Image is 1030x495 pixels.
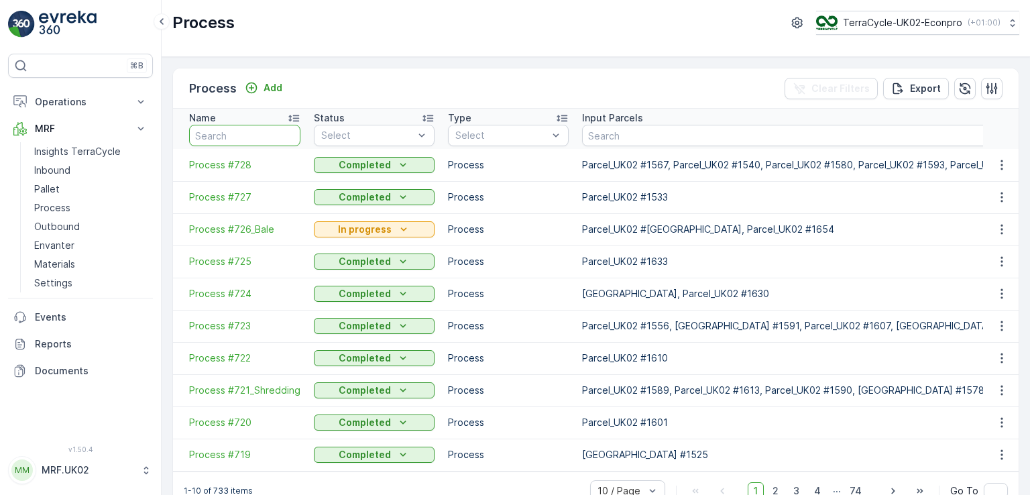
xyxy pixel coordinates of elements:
[843,16,962,30] p: TerraCycle-UK02-Econpro
[339,448,391,461] p: Completed
[189,190,300,204] a: Process #727
[314,286,435,302] button: Completed
[29,199,153,217] a: Process
[339,319,391,333] p: Completed
[189,416,300,429] a: Process #720
[35,95,126,109] p: Operations
[339,190,391,204] p: Completed
[35,311,148,324] p: Events
[448,223,569,236] p: Process
[8,357,153,384] a: Documents
[448,255,569,268] p: Process
[448,351,569,365] p: Process
[968,17,1000,28] p: ( +01:00 )
[189,384,300,397] a: Process #721_Shredding
[314,111,345,125] p: Status
[314,254,435,270] button: Completed
[339,158,391,172] p: Completed
[34,220,80,233] p: Outbound
[8,11,35,38] img: logo
[189,79,237,98] p: Process
[189,255,300,268] a: Process #725
[34,239,74,252] p: Envanter
[29,255,153,274] a: Materials
[314,318,435,334] button: Completed
[910,82,941,95] p: Export
[582,111,643,125] p: Input Parcels
[8,304,153,331] a: Events
[189,448,300,461] a: Process #719
[35,337,148,351] p: Reports
[448,319,569,333] p: Process
[339,287,391,300] p: Completed
[339,351,391,365] p: Completed
[34,182,60,196] p: Pallet
[34,276,72,290] p: Settings
[172,12,235,34] p: Process
[448,287,569,300] p: Process
[189,287,300,300] span: Process #724
[448,384,569,397] p: Process
[8,115,153,142] button: MRF
[29,217,153,236] a: Outbound
[39,11,97,38] img: logo_light-DOdMpM7g.png
[314,415,435,431] button: Completed
[314,350,435,366] button: Completed
[42,463,134,477] p: MRF.UK02
[448,190,569,204] p: Process
[8,331,153,357] a: Reports
[29,161,153,180] a: Inbound
[883,78,949,99] button: Export
[34,164,70,177] p: Inbound
[811,82,870,95] p: Clear Filters
[8,89,153,115] button: Operations
[339,416,391,429] p: Completed
[314,157,435,173] button: Completed
[314,221,435,237] button: In progress
[29,142,153,161] a: Insights TerraCycle
[8,456,153,484] button: MMMRF.UK02
[189,125,300,146] input: Search
[338,223,392,236] p: In progress
[455,129,548,142] p: Select
[189,111,216,125] p: Name
[189,158,300,172] a: Process #728
[816,11,1019,35] button: TerraCycle-UK02-Econpro(+01:00)
[11,459,33,481] div: MM
[321,129,414,142] p: Select
[448,416,569,429] p: Process
[314,189,435,205] button: Completed
[339,255,391,268] p: Completed
[339,384,391,397] p: Completed
[189,319,300,333] a: Process #723
[29,274,153,292] a: Settings
[448,158,569,172] p: Process
[130,60,144,71] p: ⌘B
[34,258,75,271] p: Materials
[816,15,838,30] img: terracycle_logo_wKaHoWT.png
[35,364,148,378] p: Documents
[29,180,153,199] a: Pallet
[34,145,121,158] p: Insights TerraCycle
[448,448,569,461] p: Process
[314,447,435,463] button: Completed
[189,223,300,236] a: Process #726_Bale
[189,351,300,365] a: Process #722
[314,382,435,398] button: Completed
[448,111,471,125] p: Type
[239,80,288,96] button: Add
[264,81,282,95] p: Add
[785,78,878,99] button: Clear Filters
[35,122,126,135] p: MRF
[8,445,153,453] span: v 1.50.4
[29,236,153,255] a: Envanter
